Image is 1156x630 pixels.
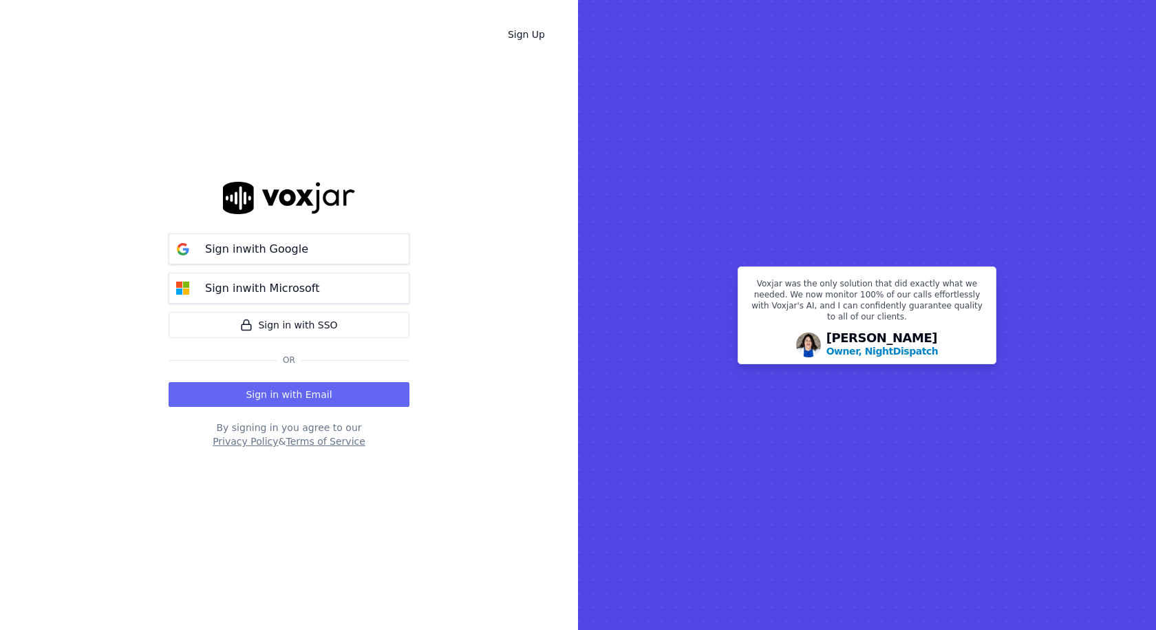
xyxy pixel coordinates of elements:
button: Privacy Policy [213,434,278,448]
p: Sign in with Microsoft [205,280,319,297]
a: Sign in with SSO [169,312,409,338]
button: Sign inwith Google [169,233,409,264]
button: Sign inwith Microsoft [169,273,409,304]
img: microsoft Sign in button [169,275,197,302]
div: By signing in you agree to our & [169,421,409,448]
img: logo [223,182,355,214]
img: google Sign in button [169,235,197,263]
img: Avatar [796,333,821,357]
button: Sign in with Email [169,382,409,407]
p: Owner, NightDispatch [826,344,939,358]
p: Voxjar was the only solution that did exactly what we needed. We now monitor 100% of our calls ef... [747,278,987,328]
p: Sign in with Google [205,241,308,258]
button: Terms of Service [286,434,365,448]
a: Sign Up [497,22,556,47]
span: Or [277,355,301,366]
div: [PERSON_NAME] [826,332,939,358]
